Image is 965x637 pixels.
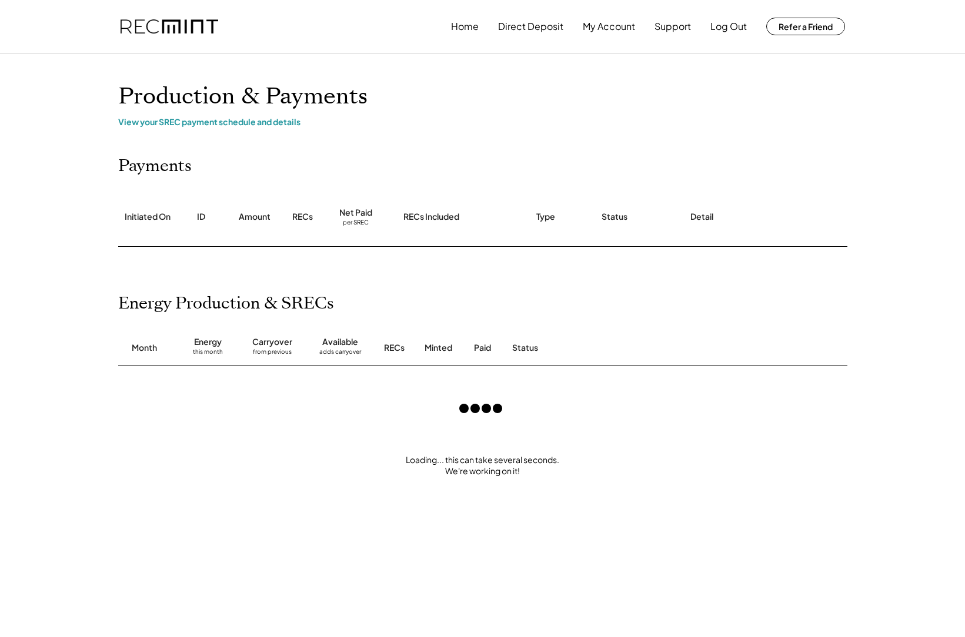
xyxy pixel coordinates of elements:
[322,336,358,348] div: Available
[498,15,563,38] button: Direct Deposit
[292,211,313,223] div: RECs
[690,211,713,223] div: Detail
[339,207,372,219] div: Net Paid
[253,348,292,360] div: from previous
[118,156,192,176] h2: Payments
[766,18,845,35] button: Refer a Friend
[602,211,627,223] div: Status
[125,211,171,223] div: Initiated On
[655,15,691,38] button: Support
[132,342,157,354] div: Month
[106,454,859,477] div: Loading... this can take several seconds. We're working on it!
[536,211,555,223] div: Type
[121,19,218,34] img: recmint-logotype%403x.png
[583,15,635,38] button: My Account
[193,348,223,360] div: this month
[451,15,479,38] button: Home
[512,342,712,354] div: Status
[710,15,747,38] button: Log Out
[343,219,369,227] div: per SREC
[403,211,459,223] div: RECs Included
[384,342,405,354] div: RECs
[194,336,222,348] div: Energy
[319,348,361,360] div: adds carryover
[118,294,334,314] h2: Energy Production & SRECs
[118,83,847,110] h1: Production & Payments
[197,211,205,223] div: ID
[239,211,271,223] div: Amount
[252,336,292,348] div: Carryover
[474,342,491,354] div: Paid
[425,342,452,354] div: Minted
[118,116,847,127] div: View your SREC payment schedule and details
